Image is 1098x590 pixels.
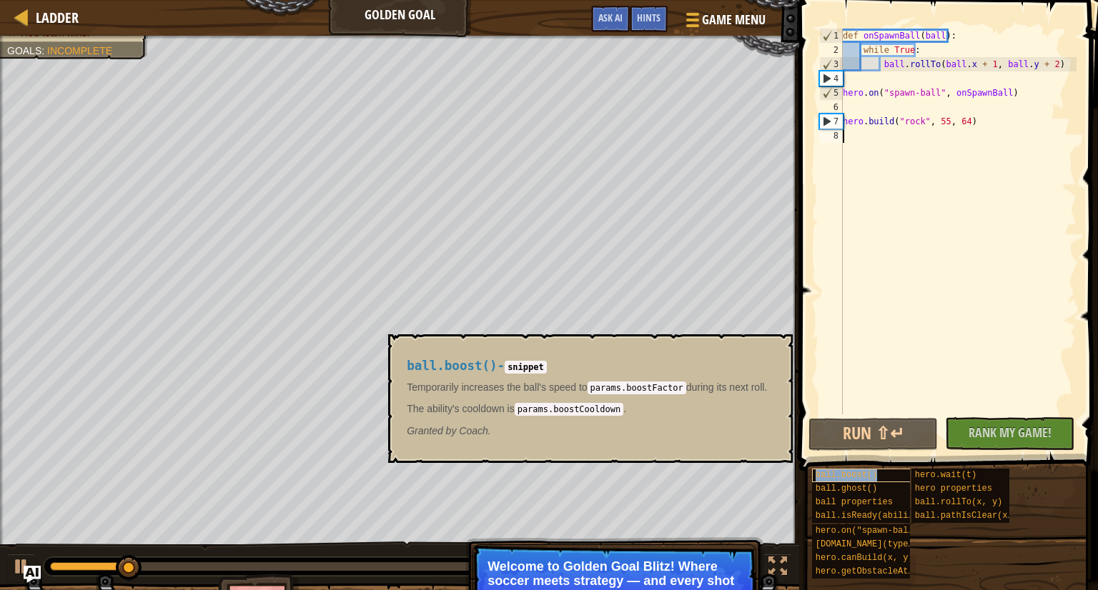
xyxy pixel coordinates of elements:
[816,484,877,494] span: ball.ghost()
[702,11,766,29] span: Game Menu
[407,359,767,373] h4: -
[816,497,893,507] span: ball properties
[819,129,843,143] div: 8
[820,71,843,86] div: 4
[816,470,877,480] span: ball.boost()
[41,45,47,56] span: :
[407,425,459,436] span: Granted by
[945,417,1074,450] button: Rank My Game!
[915,511,1028,521] span: ball.pathIsClear(x, y)
[820,114,843,129] div: 7
[915,497,1002,507] span: ball.rollTo(x, y)
[819,100,843,114] div: 6
[591,6,630,32] button: Ask AI
[819,43,843,57] div: 2
[24,566,41,583] button: Ask AI
[407,359,497,373] span: ball.boost()
[407,425,491,436] em: Coach.
[816,566,939,576] span: hero.getObstacleAt(x, y)
[407,401,767,416] p: The ability's cooldown is .
[820,29,843,43] div: 1
[515,403,624,416] code: params.boostCooldown
[47,45,112,56] span: Incomplete
[915,470,976,480] span: hero.wait(t)
[969,424,1052,441] span: Rank My Game!
[637,11,661,24] span: Hints
[675,6,774,39] button: Game Menu
[7,554,36,583] button: Ctrl + P: Play
[816,539,944,549] span: [DOMAIN_NAME](type, x, y)
[820,86,843,100] div: 5
[588,381,686,394] code: params.boostFactor
[816,526,939,536] span: hero.on("spawn-ball", f)
[505,361,547,374] code: snippet
[763,554,792,583] button: Toggle fullscreen
[407,380,767,394] p: Temporarily increases the ball's speed to during its next roll.
[915,484,992,494] span: hero properties
[598,11,623,24] span: Ask AI
[820,57,843,71] div: 3
[29,8,79,27] a: Ladder
[808,418,938,451] button: Run ⇧↵
[816,553,914,563] span: hero.canBuild(x, y)
[816,511,924,521] span: ball.isReady(ability)
[7,45,41,56] span: Goals
[36,8,79,27] span: Ladder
